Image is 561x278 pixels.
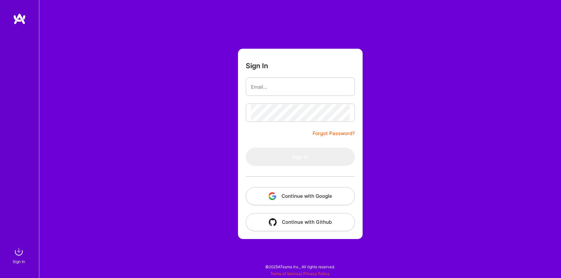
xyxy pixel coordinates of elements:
[251,79,350,95] input: Email...
[246,62,268,70] h3: Sign In
[14,245,25,265] a: sign inSign In
[303,271,330,276] a: Privacy Policy
[12,245,25,258] img: sign in
[270,271,330,276] span: |
[313,130,355,137] a: Forgot Password?
[246,213,355,231] button: Continue with Github
[268,192,276,200] img: icon
[270,271,301,276] a: Terms of Service
[246,187,355,205] button: Continue with Google
[246,148,355,166] button: Sign In
[13,13,26,25] img: logo
[269,218,277,226] img: icon
[39,259,561,275] div: © 2025 ATeams Inc., All rights reserved.
[13,258,25,265] div: Sign In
